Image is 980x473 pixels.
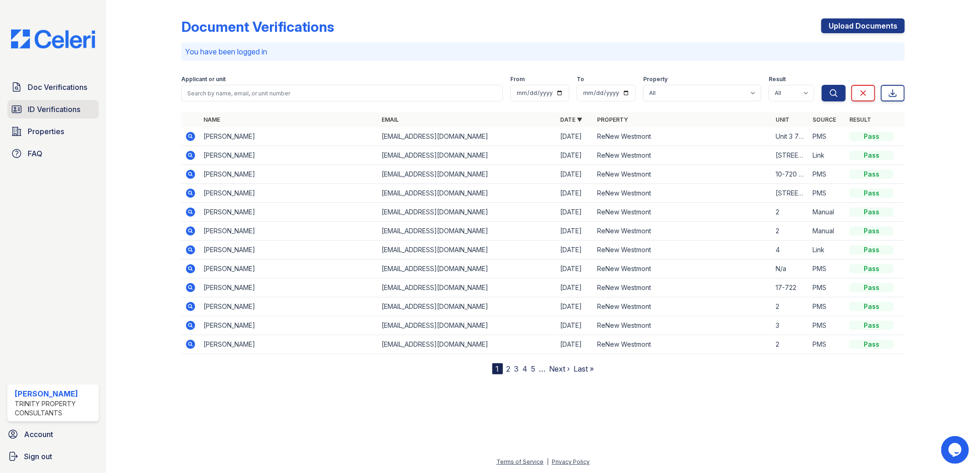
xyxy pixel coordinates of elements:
[181,18,334,35] div: Document Verifications
[772,146,809,165] td: [STREET_ADDRESS]
[200,335,378,354] td: [PERSON_NAME]
[28,82,87,93] span: Doc Verifications
[849,132,894,141] div: Pass
[772,241,809,260] td: 4
[378,260,557,278] td: [EMAIL_ADDRESS][DOMAIN_NAME]
[4,447,102,466] a: Sign out
[556,127,593,146] td: [DATE]
[809,127,846,146] td: PMS
[523,364,528,373] a: 4
[809,297,846,316] td: PMS
[809,165,846,184] td: PMS
[849,207,894,217] div: Pass
[378,241,557,260] td: [EMAIL_ADDRESS][DOMAIN_NAME]
[593,241,772,260] td: ReNew Westmont
[550,364,570,373] a: Next ›
[809,278,846,297] td: PMS
[547,458,549,465] div: |
[200,278,378,297] td: [PERSON_NAME]
[809,222,846,241] td: Manual
[28,104,80,115] span: ID Verifications
[378,335,557,354] td: [EMAIL_ADDRESS][DOMAIN_NAME]
[772,260,809,278] td: N/a
[200,146,378,165] td: [PERSON_NAME]
[593,278,772,297] td: ReNew Westmont
[200,222,378,241] td: [PERSON_NAME]
[809,184,846,203] td: PMS
[643,76,668,83] label: Property
[539,363,546,374] span: …
[849,116,871,123] a: Result
[552,458,590,465] a: Privacy Policy
[181,85,503,101] input: Search by name, email, or unit number
[507,364,511,373] a: 2
[597,116,628,123] a: Property
[24,429,53,440] span: Account
[849,189,894,198] div: Pass
[200,127,378,146] td: [PERSON_NAME]
[7,100,99,118] a: ID Verifications
[378,222,557,241] td: [EMAIL_ADDRESS][DOMAIN_NAME]
[593,184,772,203] td: ReNew Westmont
[772,165,809,184] td: 10-720 apt 2
[849,245,894,254] div: Pass
[556,335,593,354] td: [DATE]
[28,148,42,159] span: FAQ
[4,30,102,48] img: CE_Logo_Blue-a8612792a0a2168367f1c8372b55b34899dd931a85d93a1a3d3e32e68fde9ad4.png
[514,364,519,373] a: 3
[772,222,809,241] td: 2
[556,316,593,335] td: [DATE]
[378,278,557,297] td: [EMAIL_ADDRESS][DOMAIN_NAME]
[382,116,399,123] a: Email
[200,297,378,316] td: [PERSON_NAME]
[772,335,809,354] td: 2
[510,76,525,83] label: From
[772,203,809,222] td: 2
[532,364,536,373] a: 5
[813,116,836,123] a: Source
[772,127,809,146] td: Unit 3 703
[776,116,789,123] a: Unit
[492,363,503,374] div: 1
[185,46,902,57] p: You have been logged in
[772,184,809,203] td: [STREET_ADDRESS]
[7,78,99,96] a: Doc Verifications
[593,260,772,278] td: ReNew Westmont
[378,316,557,335] td: [EMAIL_ADDRESS][DOMAIN_NAME]
[181,76,226,83] label: Applicant or unit
[809,316,846,335] td: PMS
[203,116,220,123] a: Name
[593,222,772,241] td: ReNew Westmont
[200,203,378,222] td: [PERSON_NAME]
[772,316,809,335] td: 3
[772,297,809,316] td: 2
[593,165,772,184] td: ReNew Westmont
[556,278,593,297] td: [DATE]
[593,335,772,354] td: ReNew Westmont
[849,226,894,236] div: Pass
[593,203,772,222] td: ReNew Westmont
[556,297,593,316] td: [DATE]
[941,436,971,464] iframe: chat widget
[593,297,772,316] td: ReNew Westmont
[560,116,582,123] a: Date ▼
[556,165,593,184] td: [DATE]
[849,151,894,160] div: Pass
[28,126,64,137] span: Properties
[378,146,557,165] td: [EMAIL_ADDRESS][DOMAIN_NAME]
[574,364,594,373] a: Last »
[378,203,557,222] td: [EMAIL_ADDRESS][DOMAIN_NAME]
[24,451,52,462] span: Sign out
[556,146,593,165] td: [DATE]
[556,241,593,260] td: [DATE]
[200,241,378,260] td: [PERSON_NAME]
[496,458,544,465] a: Terms of Service
[378,297,557,316] td: [EMAIL_ADDRESS][DOMAIN_NAME]
[809,203,846,222] td: Manual
[849,321,894,330] div: Pass
[556,260,593,278] td: [DATE]
[577,76,584,83] label: To
[200,260,378,278] td: [PERSON_NAME]
[769,76,786,83] label: Result
[821,18,905,33] a: Upload Documents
